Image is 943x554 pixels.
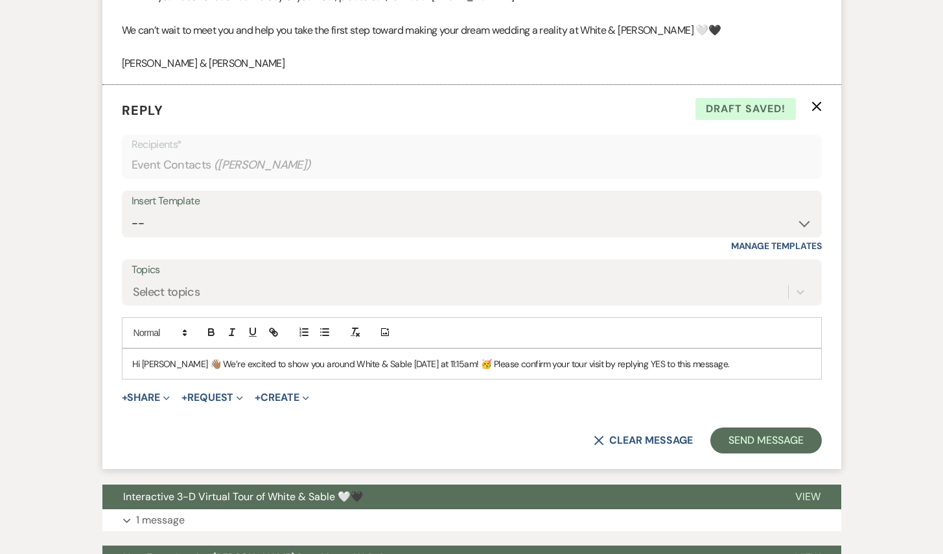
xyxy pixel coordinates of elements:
[214,156,311,174] span: ( [PERSON_NAME] )
[132,152,812,178] div: Event Contacts
[132,192,812,211] div: Insert Template
[102,509,841,531] button: 1 message
[136,512,185,529] p: 1 message
[122,22,822,39] p: We can’t wait to meet you and help you take the first step toward making your dream wedding a rea...
[133,283,200,300] div: Select topics
[255,392,309,403] button: Create
[122,55,822,72] p: [PERSON_NAME] & [PERSON_NAME]
[795,490,821,503] span: View
[132,357,811,371] p: Hi [PERSON_NAME] 👋🏽 We’re excited to show you around White & Sable [DATE] at 11:15am! 🥳 Please co...
[181,392,187,403] span: +
[774,485,841,509] button: View
[255,392,261,403] span: +
[132,261,812,280] label: Topics
[710,428,821,453] button: Send Message
[122,392,128,403] span: +
[102,485,774,509] button: Interactive 3-D Virtual Tour of White & Sable 🤍🖤
[122,102,163,119] span: Reply
[132,136,812,153] p: Recipients*
[122,392,170,403] button: Share
[594,435,692,446] button: Clear message
[695,98,796,120] span: Draft saved!
[731,240,822,252] a: Manage Templates
[123,490,364,503] span: Interactive 3-D Virtual Tour of White & Sable 🤍🖤
[181,392,243,403] button: Request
